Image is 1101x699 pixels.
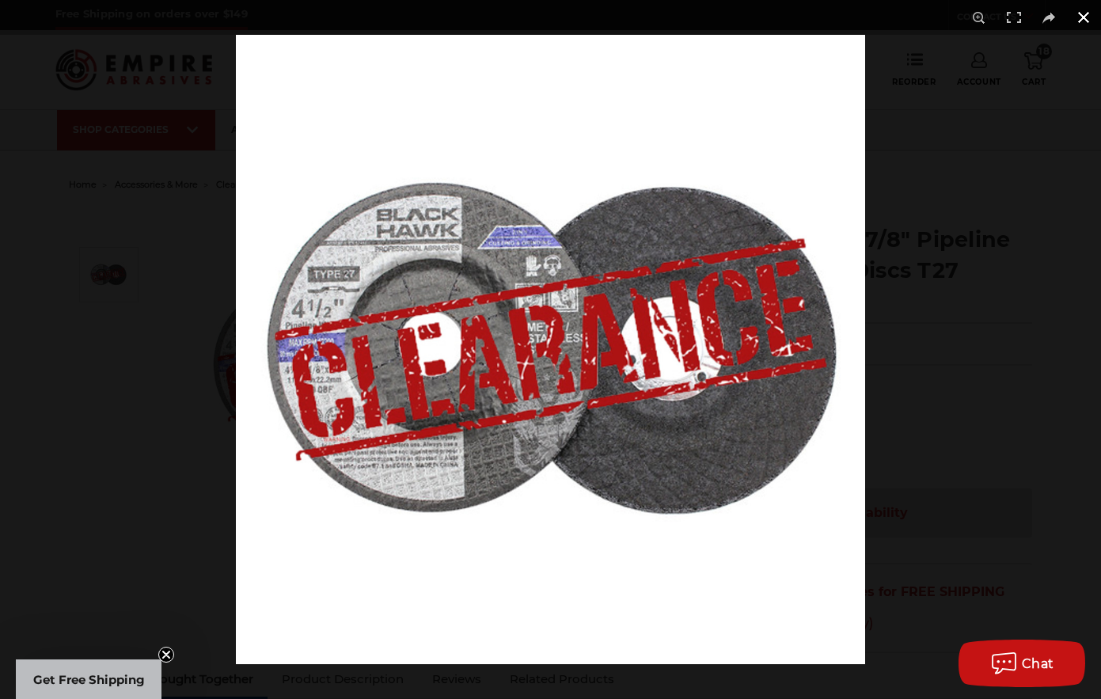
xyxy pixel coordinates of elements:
[959,640,1085,687] button: Chat
[236,35,865,664] img: CLEARANCE-GW4581__39101.1705076604.jpg
[158,647,174,663] button: Close teaser
[33,672,145,687] span: Get Free Shipping
[16,659,161,699] div: Get Free ShippingClose teaser
[1022,656,1054,671] span: Chat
